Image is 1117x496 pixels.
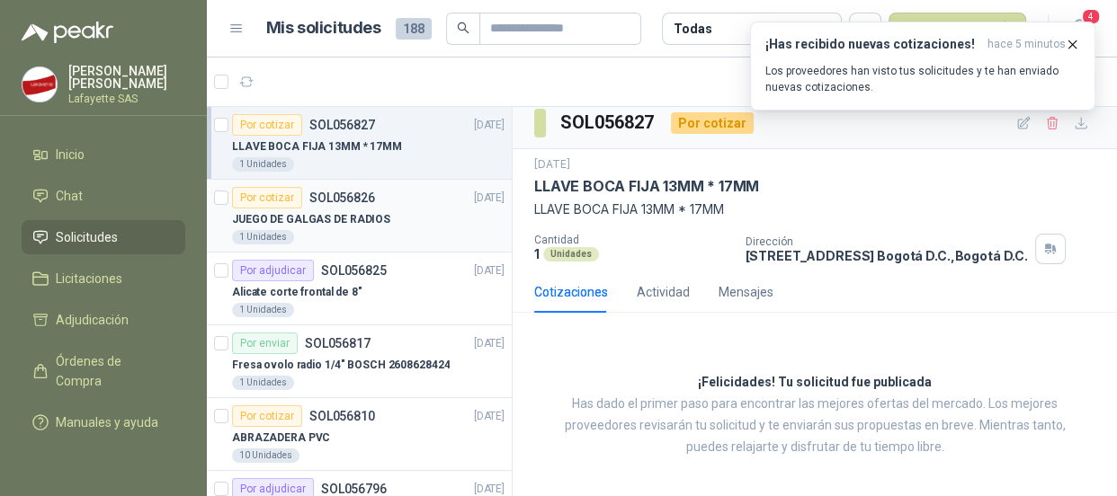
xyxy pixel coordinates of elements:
[207,398,512,471] a: Por cotizarSOL056810[DATE] ABRAZADERA PVC10 Unidades
[232,332,298,354] div: Por enviar
[698,372,932,394] h3: ¡Felicidades! Tu solicitud fue publicada
[232,114,302,136] div: Por cotizar
[56,310,129,330] span: Adjudicación
[56,186,83,206] span: Chat
[474,117,505,134] p: [DATE]
[207,180,512,252] a: Por cotizarSOL056826[DATE] JUEGO DE GALGAS DE RADIOS1 Unidades
[474,190,505,207] p: [DATE]
[22,137,185,172] a: Inicio
[22,67,57,102] img: Company Logo
[56,351,168,391] span: Órdenes de Compra
[457,22,469,34] span: search
[232,376,294,390] div: 1 Unidades
[232,284,362,301] p: Alicate corte frontal de 8"
[474,408,505,425] p: [DATE]
[309,191,375,204] p: SOL056826
[56,145,85,164] span: Inicio
[765,63,1080,95] p: Los proveedores han visto tus solicitudes y te han enviado nuevas cotizaciones.
[232,405,302,427] div: Por cotizar
[321,264,387,277] p: SOL056825
[22,344,185,398] a: Órdenes de Compra
[207,325,512,398] a: Por enviarSOL056817[DATE] Fresa ovolo radio 1/4" BOSCH 26086284241 Unidades
[207,107,512,180] a: Por cotizarSOL056827[DATE] LLAVE BOCA FIJA 13MM * 17MM1 Unidades
[534,199,1095,219] p: LLAVE BOCA FIJA 13MM * 17MM
[534,177,759,196] p: LLAVE BOCA FIJA 13MM * 17MM
[266,15,381,41] h1: Mis solicitudes
[765,37,980,52] h3: ¡Has recibido nuevas cotizaciones!
[474,262,505,279] p: [DATE]
[534,156,570,173] p: [DATE]
[534,246,540,261] p: 1
[719,282,773,302] div: Mensajes
[560,109,657,137] h3: SOL056827
[22,303,185,337] a: Adjudicación
[22,261,185,296] a: Licitaciones
[1063,13,1095,45] button: 4
[232,357,450,374] p: Fresa ovolo radio 1/4" BOSCH 2608628424
[558,394,1072,458] p: Has dado el primer paso para encontrar las mejores ofertas del mercado. Los mejores proveedores r...
[232,187,302,208] div: Por cotizar
[68,65,185,90] p: [PERSON_NAME] [PERSON_NAME]
[232,448,299,463] div: 10 Unidades
[543,247,599,261] div: Unidades
[232,230,294,244] div: 1 Unidades
[321,483,387,495] p: SOL056796
[750,22,1095,111] button: ¡Has recibido nuevas cotizaciones!hace 5 minutos Los proveedores han visto tus solicitudes y te h...
[309,410,375,422] p: SOL056810
[637,282,690,302] div: Actividad
[232,157,294,172] div: 1 Unidades
[56,412,158,432] span: Manuales y ayuda
[1081,8,1101,25] span: 4
[22,179,185,213] a: Chat
[68,93,185,104] p: Lafayette SAS
[22,22,113,43] img: Logo peakr
[22,220,185,254] a: Solicitudes
[232,211,390,228] p: JUEGO DE GALGAS DE RADIOS
[671,112,754,134] div: Por cotizar
[534,234,730,246] p: Cantidad
[22,405,185,439] a: Manuales y ayuda
[232,138,402,155] p: LLAVE BOCA FIJA 13MM * 17MM
[232,303,294,317] div: 1 Unidades
[987,37,1066,52] span: hace 5 minutos
[534,282,608,302] div: Cotizaciones
[56,227,118,247] span: Solicitudes
[232,430,330,447] p: ABRAZADERA PVC
[207,252,512,325] a: Por adjudicarSOL056825[DATE] Alicate corte frontal de 8"1 Unidades
[56,269,122,288] span: Licitaciones
[232,260,314,281] div: Por adjudicar
[474,335,505,352] p: [DATE]
[745,248,1027,263] p: [STREET_ADDRESS] Bogotá D.C. , Bogotá D.C.
[745,235,1027,248] p: Dirección
[396,18,432,40] span: 188
[889,13,1026,45] button: Nueva solicitud
[674,19,711,39] div: Todas
[309,119,375,131] p: SOL056827
[305,337,371,350] p: SOL056817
